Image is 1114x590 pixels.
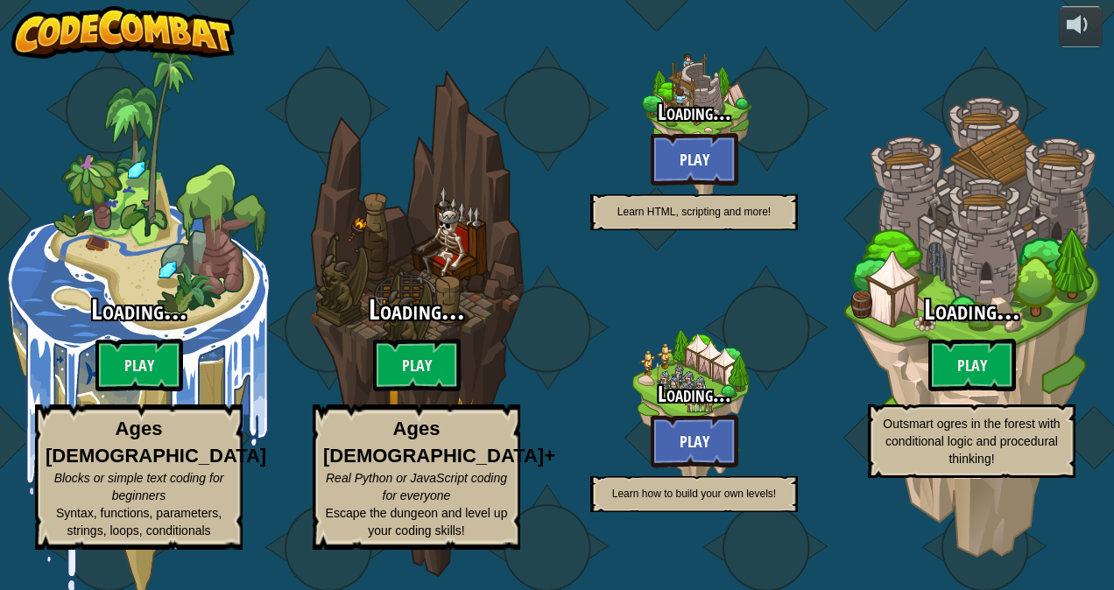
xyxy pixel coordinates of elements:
span: Escape the dungeon and level up your coding skills! [326,506,508,537]
span: Blocks or simple text coding for beginners [54,471,224,502]
span: Real Python or JavaScript coding for everyone [326,471,507,502]
img: CodeCombat - Learn how to code by playing a game [11,6,236,59]
button: Adjust volume [1059,6,1103,47]
strong: Ages [DEMOGRAPHIC_DATA]+ [323,418,555,467]
span: Loading... [924,291,1020,328]
btn: Play [928,339,1016,391]
span: Loading... [369,291,465,328]
span: Loading... [658,97,731,127]
span: Syntax, functions, parameters, strings, loops, conditionals [56,506,222,537]
btn: Play [651,415,738,467]
span: Loading... [658,379,731,409]
btn: Play [95,339,183,391]
div: Complete previous world to unlock [555,271,833,549]
span: Outsmart ogres in the forest with conditional logic and procedural thinking! [883,417,1060,466]
span: Loading... [91,291,187,328]
btn: Play [373,339,461,391]
span: Learn HTML, scripting and more! [617,206,771,218]
span: Learn how to build your own levels! [612,488,776,500]
strong: Ages [DEMOGRAPHIC_DATA] [46,418,266,467]
btn: Play [651,133,738,186]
